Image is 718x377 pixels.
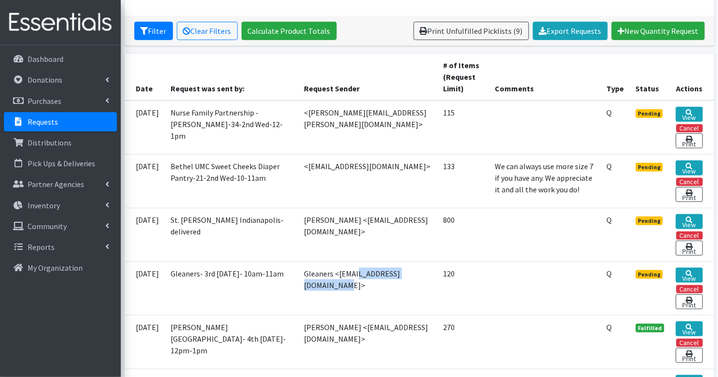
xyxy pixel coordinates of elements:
a: New Quantity Request [612,22,705,40]
td: 270 [437,315,489,369]
a: Partner Agencies [4,174,117,194]
a: Print [676,133,703,148]
abbr: Quantity [607,269,612,278]
p: Donations [28,75,62,85]
td: 133 [437,154,489,208]
a: Print [676,348,703,363]
button: Cancel [676,339,703,347]
td: <[EMAIL_ADDRESS][DOMAIN_NAME]> [299,154,438,208]
a: Purchases [4,91,117,111]
td: [DATE] [125,208,165,261]
p: Requests [28,117,58,127]
td: We can always use more size 7 if you have any. We appreciate it and all the work you do! [489,154,601,208]
span: Pending [636,163,663,172]
p: Inventory [28,201,60,210]
th: Status [630,54,671,101]
a: Print [676,241,703,256]
th: # of Items (Request Limit) [437,54,489,101]
span: Pending [636,217,663,225]
td: [PERSON_NAME] <[EMAIL_ADDRESS][DOMAIN_NAME]> [299,315,438,369]
span: Pending [636,270,663,279]
img: HumanEssentials [4,6,117,39]
p: Partner Agencies [28,179,84,189]
a: View [676,321,703,336]
a: View [676,214,703,229]
td: [PERSON_NAME] <[EMAIL_ADDRESS][DOMAIN_NAME]> [299,208,438,261]
td: 800 [437,208,489,261]
th: Date [125,54,165,101]
a: View [676,268,703,283]
a: Distributions [4,133,117,152]
a: Community [4,217,117,236]
td: [DATE] [125,261,165,315]
abbr: Quantity [607,322,612,332]
a: Inventory [4,196,117,215]
abbr: Quantity [607,161,612,171]
span: Fulfilled [636,324,665,333]
th: Type [601,54,630,101]
button: Filter [134,22,173,40]
td: [DATE] [125,101,165,155]
a: Print Unfulfilled Picklists (9) [414,22,529,40]
button: Cancel [676,232,703,240]
a: Pick Ups & Deliveries [4,154,117,173]
button: Cancel [676,285,703,293]
a: Dashboard [4,49,117,69]
p: My Organization [28,263,83,273]
a: View [676,160,703,175]
a: My Organization [4,258,117,277]
td: Bethel UMC Sweet Cheeks Diaper Pantry-21-2nd Wed-10-11am [165,154,299,208]
a: Calculate Product Totals [242,22,337,40]
th: Request was sent by: [165,54,299,101]
th: Actions [670,54,714,101]
td: Gleaners- 3rd [DATE]- 10am-11am [165,261,299,315]
p: Distributions [28,138,72,147]
td: [PERSON_NAME][GEOGRAPHIC_DATA]- 4th [DATE]- 12pm-1pm [165,315,299,369]
td: <[PERSON_NAME][EMAIL_ADDRESS][PERSON_NAME][DOMAIN_NAME]> [299,101,438,155]
p: Dashboard [28,54,63,64]
th: Request Sender [299,54,438,101]
td: [DATE] [125,154,165,208]
a: Print [676,187,703,202]
abbr: Quantity [607,108,612,117]
p: Purchases [28,96,61,106]
a: Export Requests [533,22,608,40]
a: View [676,107,703,122]
td: Nurse Family Partnership - [PERSON_NAME]-34-2nd Wed-12-1pm [165,101,299,155]
span: Pending [636,109,663,118]
a: Clear Filters [177,22,238,40]
button: Cancel [676,178,703,186]
p: Reports [28,242,55,252]
th: Comments [489,54,601,101]
a: Requests [4,112,117,131]
td: 115 [437,101,489,155]
abbr: Quantity [607,215,612,225]
td: Gleaners <[EMAIL_ADDRESS][DOMAIN_NAME]> [299,261,438,315]
a: Donations [4,70,117,89]
button: Cancel [676,124,703,132]
p: Pick Ups & Deliveries [28,159,96,168]
a: Reports [4,237,117,257]
td: St. [PERSON_NAME] Indianapolis-delivered [165,208,299,261]
a: Print [676,294,703,309]
td: 120 [437,261,489,315]
td: [DATE] [125,315,165,369]
p: Community [28,221,67,231]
